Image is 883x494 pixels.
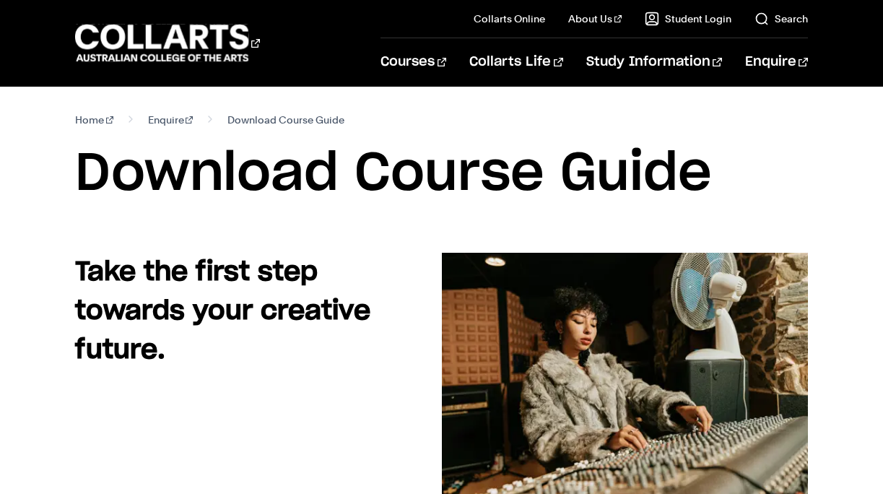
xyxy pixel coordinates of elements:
a: About Us [568,12,622,26]
span: Download Course Guide [227,110,344,130]
a: Collarts Online [474,12,545,26]
a: Home [75,110,113,130]
div: Go to homepage [75,22,260,64]
h1: Download Course Guide [75,142,808,207]
a: Enquire [745,38,808,86]
a: Courses [380,38,446,86]
a: Study Information [586,38,722,86]
a: Enquire [148,110,193,130]
a: Search [754,12,808,26]
strong: Take the first step towards your creative future. [75,259,370,363]
a: Collarts Life [469,38,562,86]
a: Student Login [645,12,731,26]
